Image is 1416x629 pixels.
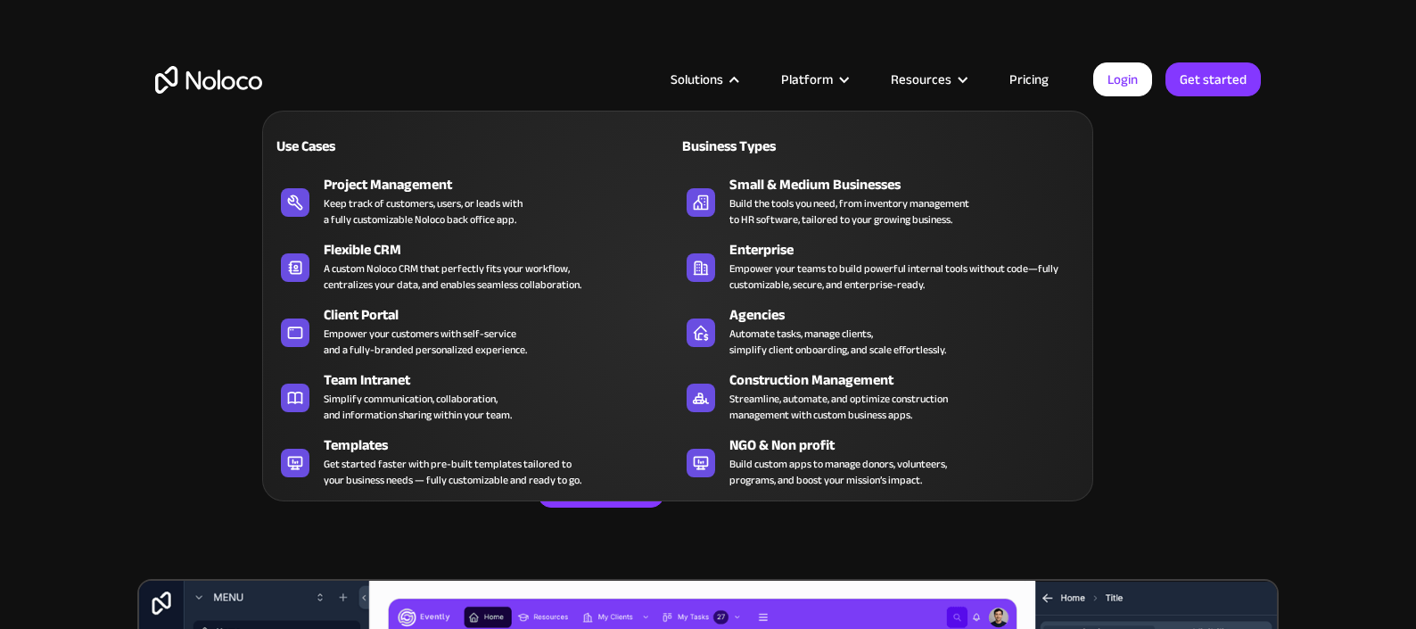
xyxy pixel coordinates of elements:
a: Client PortalEmpower your customers with self-serviceand a fully-branded personalized experience. [272,301,678,361]
div: Flexible CRM [324,239,686,261]
div: Automate tasks, manage clients, simplify client onboarding, and scale effortlessly. [729,326,946,358]
div: Agencies [729,304,1091,326]
div: Simplify communication, collaboration, and information sharing within your team. [324,391,512,423]
a: AgenciesAutomate tasks, manage clients,simplify client onboarding, and scale effortlessly. [678,301,1083,361]
div: Enterprise [729,239,1091,261]
div: Business Types [678,136,873,157]
div: Resources [891,68,951,91]
div: Get started faster with pre-built templates tailored to your business needs — fully customizable ... [324,456,581,488]
div: Solutions [648,68,759,91]
a: Get started [1165,62,1261,96]
div: Empower your customers with self-service and a fully-branded personalized experience. [324,326,527,358]
div: A custom Noloco CRM that perfectly fits your workflow, centralizes your data, and enables seamles... [324,261,581,293]
a: Small & Medium BusinessesBuild the tools you need, from inventory managementto HR software, tailo... [678,170,1083,231]
div: Streamline, automate, and optimize construction management with custom business apps. [729,391,948,423]
a: NGO & Non profitBuild custom apps to manage donors, volunteers,programs, and boost your mission’s... [678,431,1083,492]
a: Flexible CRMA custom Noloco CRM that perfectly fits your workflow,centralizes your data, and enab... [272,236,678,296]
div: Small & Medium Businesses [729,174,1091,195]
div: Construction Management [729,369,1091,391]
div: Platform [759,68,869,91]
a: TemplatesGet started faster with pre-built templates tailored toyour business needs — fully custo... [272,431,678,492]
a: Team IntranetSimplify communication, collaboration,and information sharing within your team. [272,366,678,426]
div: Platform [781,68,833,91]
a: Use Cases [272,125,678,166]
div: NGO & Non profit [729,435,1091,456]
div: Client Portal [324,304,686,326]
a: Construction ManagementStreamline, automate, and optimize constructionmanagement with custom busi... [678,366,1083,426]
a: Project ManagementKeep track of customers, users, or leads witha fully customizable Noloco back o... [272,170,678,231]
a: Pricing [987,68,1071,91]
div: Resources [869,68,987,91]
div: Build the tools you need, from inventory management to HR software, tailored to your growing busi... [729,195,969,228]
a: Business Types [678,125,1083,166]
div: Keep track of customers, users, or leads with a fully customizable Noloco back office app. [324,195,523,228]
a: EnterpriseEmpower your teams to build powerful internal tools without code—fully customizable, se... [678,236,1083,296]
div: Team Intranet [324,369,686,391]
nav: Solutions [262,86,1093,501]
div: Build custom apps to manage donors, volunteers, programs, and boost your mission’s impact. [729,456,947,488]
div: Use Cases [272,136,467,157]
div: Project Management [324,174,686,195]
a: Login [1093,62,1152,96]
h2: Business Apps for Teams [155,184,1261,327]
div: Empower your teams to build powerful internal tools without code—fully customizable, secure, and ... [729,261,1074,293]
div: Templates [324,435,686,456]
div: Solutions [671,68,723,91]
a: home [155,66,262,94]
